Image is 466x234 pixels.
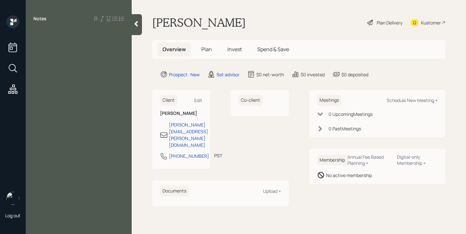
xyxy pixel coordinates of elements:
div: $0 deposited [341,71,368,78]
div: Kustomer [421,19,441,26]
div: Digital-only Membership + [397,154,438,166]
div: Schedule New Meeting + [387,97,438,103]
div: Edit [194,97,202,103]
h1: [PERSON_NAME] [152,15,246,30]
div: [PERSON_NAME][EMAIL_ADDRESS][PERSON_NAME][DOMAIN_NAME] [169,121,208,148]
div: $0 invested [301,71,325,78]
h6: [PERSON_NAME] [160,111,202,116]
div: Set advisor [216,71,240,78]
h6: Documents [160,186,189,196]
label: Notes [33,15,47,22]
div: No active membership [326,172,372,179]
div: PST [214,152,222,159]
span: Spend & Save [257,46,289,53]
div: Annual Fee Based Planning + [347,154,392,166]
div: $0 net-worth [256,71,284,78]
h6: Membership [317,155,347,165]
h6: Client [160,95,177,106]
div: Prospect · New [169,71,200,78]
img: retirable_logo.png [6,192,19,205]
div: Upload + [263,188,281,194]
div: 0 Upcoming Meeting s [329,111,373,117]
div: 0 Past Meeting s [329,125,361,132]
span: Overview [163,46,186,53]
div: [PHONE_NUMBER] [169,153,209,159]
h6: Meetings [317,95,341,106]
span: Invest [227,46,242,53]
h6: Co-client [238,95,263,106]
div: Log out [5,212,21,219]
span: Plan [201,46,212,53]
div: Plan Delivery [377,19,402,26]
